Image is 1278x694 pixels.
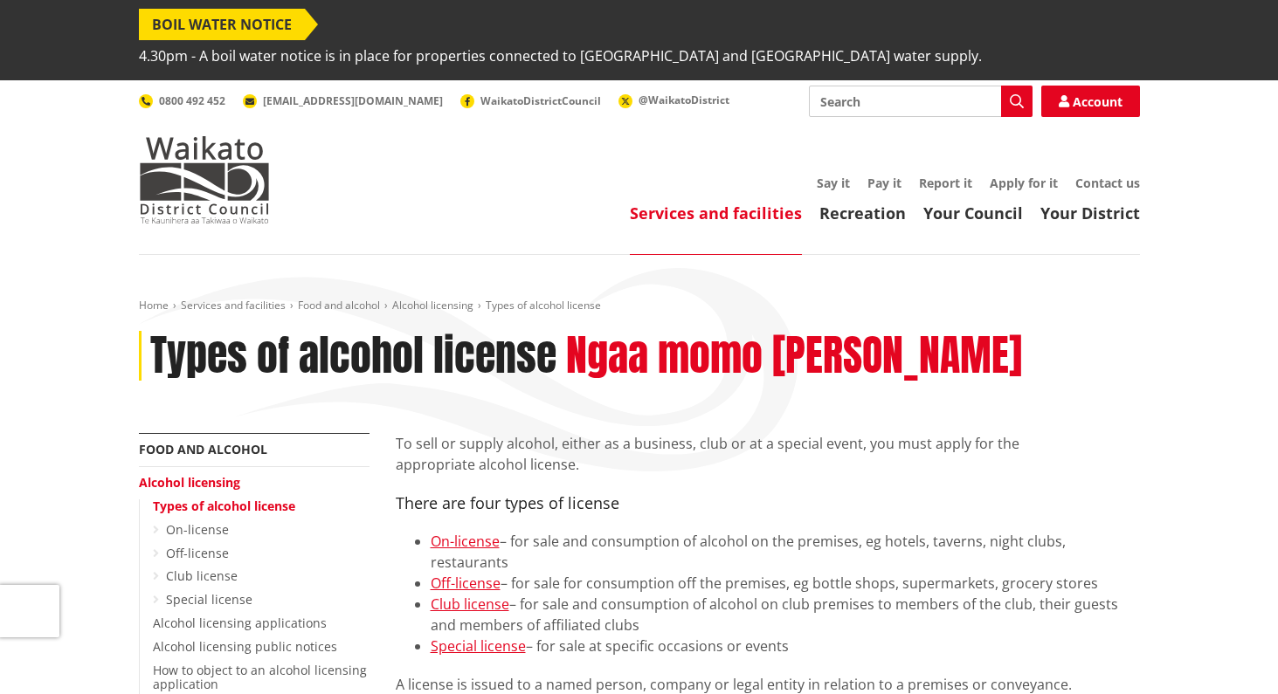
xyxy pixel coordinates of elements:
[639,93,729,107] span: @WaikatoDistrict
[153,615,327,631] a: Alcohol licensing applications
[298,298,380,313] a: Food and alcohol
[159,93,225,108] span: 0800 492 452
[630,203,802,223] a: Services and facilities
[566,331,1022,381] h2: Ngaa momo [PERSON_NAME]
[1040,203,1140,223] a: Your District
[618,93,729,107] a: @WaikatoDistrict
[486,298,601,313] span: Types of alcohol license
[139,93,225,108] a: 0800 492 452
[396,475,1140,512] h4: There are four types of license
[139,9,305,40] span: BOIL WATER NOTICE
[923,203,1023,223] a: Your Council
[166,591,252,608] a: Special license
[166,521,229,538] a: On-license
[139,441,267,457] a: Food and alcohol
[166,545,229,561] a: Off-license
[460,93,601,108] a: WaikatoDistrictCouncil
[150,331,556,381] h1: Types of alcohol license
[809,86,1033,117] input: Search input
[431,594,509,614] a: Club license
[139,299,1140,313] nav: breadcrumb
[990,175,1058,191] a: Apply for it
[1041,86,1140,117] a: Account
[431,594,1140,636] li: – for sale and consumption of alcohol on club premises to members of the club, their guests and m...
[431,574,501,593] a: Off-license
[181,298,286,313] a: Services and facilities
[431,532,500,551] a: On-license
[243,93,443,108] a: [EMAIL_ADDRESS][DOMAIN_NAME]
[817,175,850,191] a: Say it
[431,573,1140,594] li: – for sale for consumption off the premises, eg bottle shops, supermarkets, grocery stores
[431,636,1140,656] li: – for sale at specific occasions or events
[153,498,295,514] a: Types of alcohol license
[867,175,902,191] a: Pay it
[480,93,601,108] span: WaikatoDistrictCouncil
[919,175,972,191] a: Report it
[263,93,443,108] span: [EMAIL_ADDRESS][DOMAIN_NAME]
[431,531,1140,573] li: – for sale and consumption of alcohol on the premises, eg hotels, taverns, night clubs, restaurants
[153,638,337,655] a: Alcohol licensing public notices
[139,40,982,72] span: 4.30pm - A boil water notice is in place for properties connected to [GEOGRAPHIC_DATA] and [GEOGR...
[153,662,367,693] a: How to object to an alcohol licensing application
[392,298,473,313] a: Alcohol licensing
[1075,175,1140,191] a: Contact us
[139,136,270,223] img: Waikato District Council - Te Kaunihera aa Takiwaa o Waikato
[166,567,238,584] a: Club license
[431,636,526,656] a: Special license
[819,203,906,223] a: Recreation
[139,298,169,313] a: Home
[139,474,240,491] a: Alcohol licensing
